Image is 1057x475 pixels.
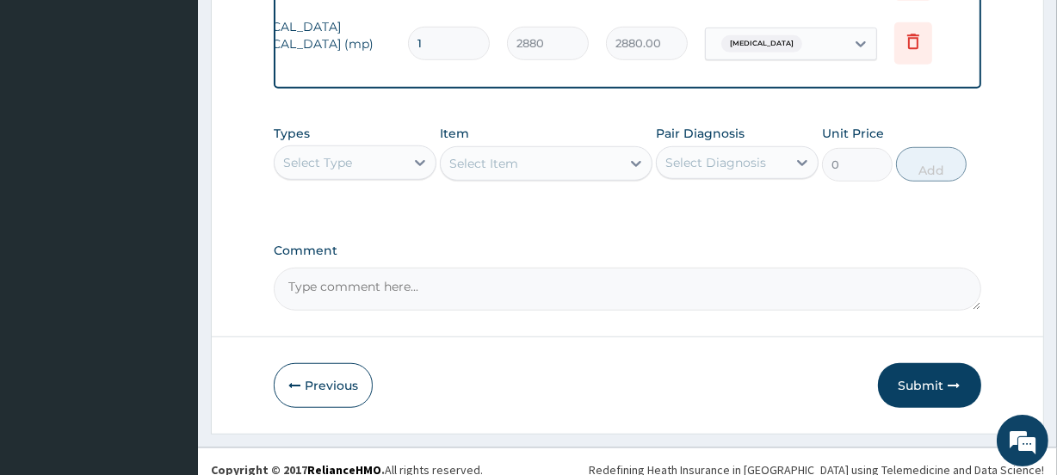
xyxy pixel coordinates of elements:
[665,154,766,171] div: Select Diagnosis
[822,125,884,142] label: Unit Price
[32,86,70,129] img: d_794563401_company_1708531726252_794563401
[656,125,745,142] label: Pair Diagnosis
[878,363,981,408] button: Submit
[282,9,324,50] div: Minimize live chat window
[283,154,352,171] div: Select Type
[100,133,238,307] span: We're online!
[274,244,980,258] label: Comment
[440,125,469,142] label: Item
[274,363,373,408] button: Previous
[896,147,967,182] button: Add
[227,9,399,78] td: [MEDICAL_DATA] [MEDICAL_DATA] (mp) rdt
[9,303,328,363] textarea: Type your message and hit 'Enter'
[90,96,289,119] div: Chat with us now
[721,35,802,52] span: [MEDICAL_DATA]
[274,126,310,141] label: Types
